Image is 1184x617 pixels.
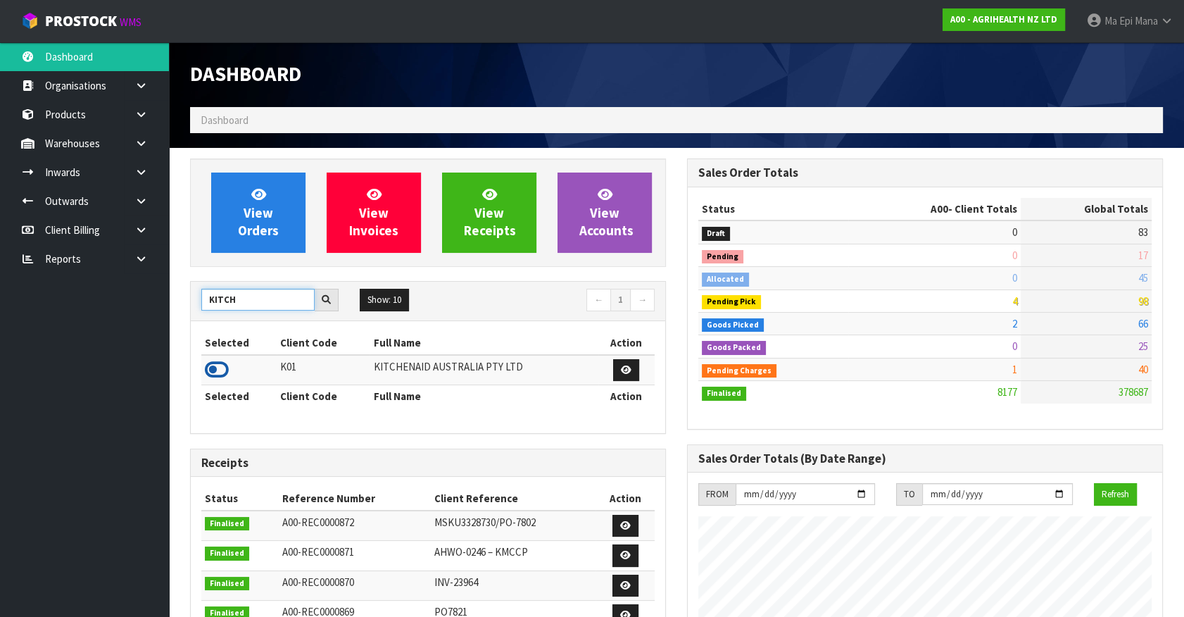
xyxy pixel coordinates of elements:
a: → [630,289,655,311]
span: 0 [1012,271,1017,285]
th: Selected [201,385,277,408]
span: Finalised [702,387,746,401]
span: 0 [1012,249,1017,262]
th: Full Name [370,332,598,354]
a: A00 - AGRIHEALTH NZ LTD [943,8,1065,31]
span: Pending Charges [702,364,776,378]
a: ViewAccounts [558,173,652,253]
th: Global Totals [1021,198,1152,220]
span: AHWO-0246 – KMCCP [434,545,528,559]
a: ViewInvoices [327,173,421,253]
h3: Sales Order Totals (By Date Range) [698,452,1152,466]
span: INV-23964 [434,575,478,589]
nav: Page navigation [439,289,655,313]
a: ViewReceipts [442,173,536,253]
th: Action [596,487,655,510]
td: KITCHENAID AUSTRALIA PTY LTD [370,355,598,385]
h3: Sales Order Totals [698,166,1152,180]
th: Selected [201,332,277,354]
span: 66 [1138,317,1148,330]
span: A00-REC0000871 [282,545,354,559]
span: Finalised [205,577,249,591]
span: Goods Picked [702,318,764,332]
span: 2 [1012,317,1017,330]
span: 17 [1138,249,1148,262]
span: 45 [1138,271,1148,285]
span: Dashboard [190,61,301,87]
span: ProStock [45,12,117,30]
span: 1 [1012,363,1017,376]
small: WMS [120,15,141,29]
span: 83 [1138,225,1148,239]
td: K01 [277,355,370,385]
span: 378687 [1119,385,1148,399]
span: Pending Pick [702,295,761,309]
span: Goods Packed [702,341,766,355]
a: ← [586,289,611,311]
span: MSKU3328730/PO-7802 [434,516,536,529]
span: A00-REC0000872 [282,516,354,529]
th: Status [698,198,848,220]
span: Allocated [702,273,749,287]
span: A00-REC0000870 [282,575,354,589]
span: View Accounts [579,186,634,239]
th: Reference Number [279,487,431,510]
span: Mana [1135,14,1158,27]
span: 25 [1138,339,1148,353]
div: FROM [698,483,736,506]
th: Client Reference [431,487,596,510]
th: Action [598,385,655,408]
th: Action [598,332,655,354]
span: Ma Epi [1104,14,1133,27]
span: Draft [702,227,730,241]
th: Client Code [277,385,370,408]
strong: A00 - AGRIHEALTH NZ LTD [950,13,1057,25]
a: ViewOrders [211,173,306,253]
th: Full Name [370,385,598,408]
span: 0 [1012,225,1017,239]
h3: Receipts [201,456,655,470]
th: - Client Totals [848,198,1021,220]
button: Show: 10 [360,289,409,311]
a: 1 [610,289,631,311]
span: 4 [1012,294,1017,308]
span: View Orders [238,186,279,239]
span: View Receipts [464,186,516,239]
span: View Invoices [349,186,398,239]
span: A00 [931,202,948,216]
span: 40 [1138,363,1148,376]
button: Refresh [1094,483,1137,506]
span: Finalised [205,517,249,531]
span: Dashboard [201,113,248,127]
span: Finalised [205,547,249,561]
span: 98 [1138,294,1148,308]
div: TO [896,483,922,506]
span: Pending [702,250,743,264]
img: cube-alt.png [21,12,39,30]
input: Search clients [201,289,315,311]
th: Client Code [277,332,370,354]
span: 0 [1012,339,1017,353]
th: Status [201,487,279,510]
span: 8177 [997,385,1017,399]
